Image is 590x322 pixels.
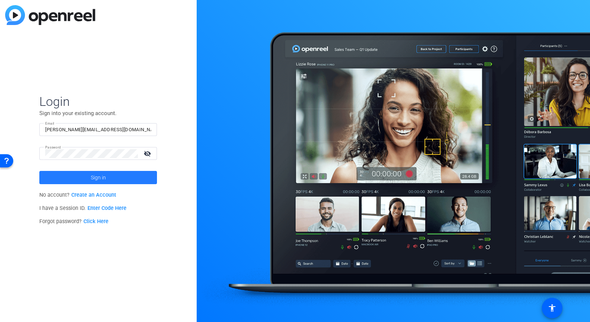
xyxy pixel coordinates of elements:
[39,94,157,109] span: Login
[87,205,126,211] a: Enter Code Here
[39,205,126,211] span: I have a Session ID.
[45,125,151,134] input: Enter Email Address
[71,192,116,198] a: Create an Account
[548,304,557,312] mat-icon: accessibility
[39,109,157,117] p: Sign into your existing account.
[5,5,95,25] img: blue-gradient.svg
[45,145,61,149] mat-label: Password
[83,218,108,225] a: Click Here
[39,192,116,198] span: No account?
[139,148,157,159] mat-icon: visibility_off
[39,171,157,184] button: Sign in
[45,121,54,125] mat-label: Email
[91,168,106,187] span: Sign in
[39,218,108,225] span: Forgot password?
